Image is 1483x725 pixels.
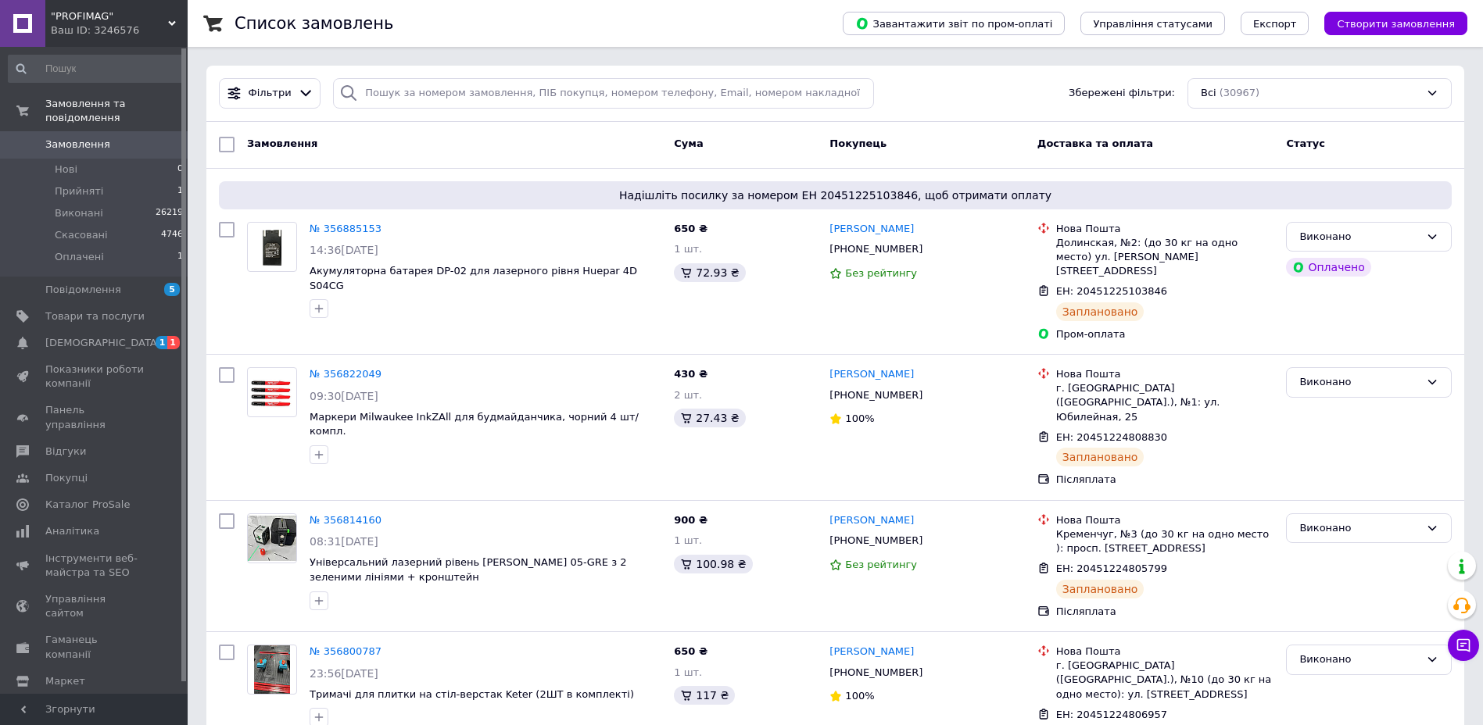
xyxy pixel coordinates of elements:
span: Нові [55,162,77,177]
div: [PHONE_NUMBER] [826,530,926,551]
span: Товари та послуги [45,309,145,323]
span: 650 ₴ [674,645,707,657]
div: Ваш ID: 3246576 [51,23,188,37]
div: Долинская, №2: (до 30 кг на одно место) ул. [PERSON_NAME][STREET_ADDRESS] [1056,236,1274,279]
a: № 356885153 [310,223,381,234]
span: Скасовані [55,228,108,242]
img: Фото товару [251,223,293,271]
div: Оплачено [1286,258,1370,277]
button: Управління статусами [1080,12,1225,35]
span: 1 [156,336,168,349]
div: Виконано [1299,520,1420,537]
span: Виконані [55,206,103,220]
div: Нова Пошта [1056,222,1274,236]
div: Заплановано [1056,580,1144,598]
span: 430 ₴ [674,368,707,380]
span: Інструменти веб-майстра та SEO [45,552,145,580]
span: Панель управління [45,403,145,431]
span: Управління статусами [1093,18,1213,30]
button: Чат з покупцем [1448,630,1479,661]
span: 2 шт. [674,389,702,401]
span: (30967) [1220,87,1260,98]
a: Маркери Milwaukee InkZAll для будмайданчика, чорний 4 шт/компл. [310,411,639,437]
span: 23:56[DATE] [310,667,378,680]
button: Експорт [1241,12,1309,35]
a: Тримачі для плитки на стіл-верстак Keter (2ШТ в комплекті) [310,688,634,700]
span: 26219 [156,206,183,220]
span: Cума [674,137,703,149]
div: 100.98 ₴ [674,555,752,573]
div: Післяплата [1056,473,1274,487]
div: Нова Пошта [1056,367,1274,381]
span: Завантажити звіт по пром-оплаті [855,16,1052,30]
a: № 356814160 [310,514,381,526]
span: Аналітика [45,524,99,538]
a: Фото товару [247,645,297,695]
span: Відгуки [45,445,86,459]
span: [DEMOGRAPHIC_DATA] [45,336,161,350]
span: Експорт [1253,18,1297,30]
span: ЕН: 20451224806957 [1056,709,1167,720]
input: Пошук за номером замовлення, ПІБ покупця, номером телефону, Email, номером накладної [333,78,874,109]
div: [PHONE_NUMBER] [826,385,926,405]
img: Фото товару [254,645,291,694]
span: Надішліть посилку за номером ЕН 20451225103846, щоб отримати оплату [225,187,1445,203]
span: 1 [177,184,183,198]
div: Заплановано [1056,302,1144,321]
span: 1 [167,336,180,349]
div: Виконано [1299,229,1420,245]
span: 1 [177,250,183,264]
span: Оплачені [55,250,104,264]
a: Універсальний лазерний рівень [PERSON_NAME] 05-GRE з 2 зеленими лініями + кронштейн [310,556,626,583]
a: Фото товару [247,367,297,417]
span: Замовлення та повідомлення [45,97,188,125]
div: [PHONE_NUMBER] [826,662,926,683]
span: 5 [164,283,180,296]
span: 14:36[DATE] [310,244,378,256]
a: [PERSON_NAME] [829,513,914,528]
a: [PERSON_NAME] [829,645,914,659]
span: 100% [845,690,874,702]
a: Фото товару [247,513,297,563]
span: ЕН: 20451224808830 [1056,431,1167,443]
a: [PERSON_NAME] [829,222,914,237]
a: Фото товару [247,222,297,272]
span: Фільтри [249,86,292,101]
span: Доставка та оплата [1037,137,1153,149]
span: Прийняті [55,184,103,198]
span: 1 шт. [674,534,702,546]
img: Фото товару [248,371,296,413]
div: Кременчуг, №3 (до 30 кг на одно место ): просп. [STREET_ADDRESS] [1056,527,1274,555]
span: Збережені фільтри: [1069,86,1175,101]
span: Всі [1201,86,1216,101]
span: Покупці [45,471,88,485]
span: 1 шт. [674,243,702,255]
span: Замовлення [45,137,110,152]
a: [PERSON_NAME] [829,367,914,382]
span: Повідомлення [45,283,121,297]
span: 1 шт. [674,666,702,678]
button: Завантажити звіт по пром-оплаті [843,12,1065,35]
span: Гаманець компанії [45,633,145,661]
div: Нова Пошта [1056,513,1274,527]
div: 72.93 ₴ [674,263,745,282]
img: Фото товару [248,516,296,561]
input: Пошук [8,55,184,83]
div: [PHONE_NUMBER] [826,239,926,259]
span: Показники роботи компанії [45,362,145,391]
span: Акумуляторна батарея DP-02 для лазерного рівня Huepar 4D S04CG [310,265,637,291]
span: 900 ₴ [674,514,707,526]
div: Заплановано [1056,448,1144,466]
span: 0 [177,162,183,177]
span: 100% [845,412,874,424]
a: № 356822049 [310,368,381,380]
span: 09:30[DATE] [310,390,378,402]
span: Без рейтингу [845,267,917,279]
span: 650 ₴ [674,223,707,234]
button: Створити замовлення [1324,12,1467,35]
h1: Список замовлень [235,14,393,33]
span: Без рейтингу [845,559,917,570]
